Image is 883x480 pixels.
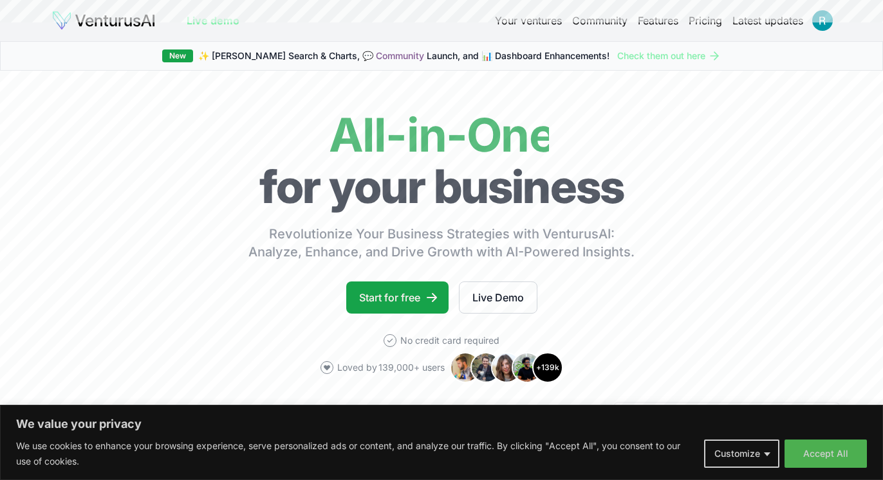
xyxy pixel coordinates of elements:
button: Accept All [785,440,867,468]
img: Avatar 2 [470,352,501,383]
p: We use cookies to enhance your browsing experience, serve personalized ads or content, and analyz... [16,438,694,469]
a: Start for free [346,281,449,314]
a: Live Demo [459,281,537,314]
div: New [162,49,193,62]
button: Customize [704,440,779,468]
a: Check them out here [617,49,721,62]
img: Avatar 3 [491,352,522,383]
p: We value your privacy [16,416,867,432]
span: ✨ [PERSON_NAME] Search & Charts, 💬 Launch, and 📊 Dashboard Enhancements! [198,49,609,62]
a: Community [376,50,424,61]
img: Avatar 1 [450,352,481,383]
img: Avatar 4 [512,352,543,383]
